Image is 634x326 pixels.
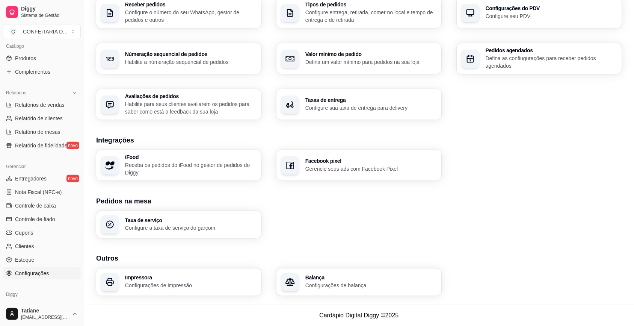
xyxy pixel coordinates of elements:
a: Planos [3,300,81,312]
div: Diggy [3,288,81,300]
span: Tatiane [21,308,69,314]
a: Controle de fiado [3,213,81,225]
span: Relatório de fidelidade [15,142,67,149]
a: Estoque [3,254,81,266]
h3: Balança [305,275,437,281]
p: Configure a taxa de serviço do garçom [125,224,257,232]
a: Relatórios de vendas [3,99,81,111]
a: Configurações [3,267,81,279]
h3: Facebook pixel [305,158,437,164]
a: Nota Fiscal (NFC-e) [3,186,81,198]
span: Relatórios [6,90,26,96]
span: Complementos [15,68,50,76]
h3: Taxa de serviço [125,218,257,223]
span: Relatórios de vendas [15,101,65,109]
p: Habilite para seus clientes avaliarem os pedidos para saber como está o feedback da sua loja [125,100,257,115]
span: Controle de caixa [15,202,56,209]
span: Produtos [15,55,36,62]
h3: Integrações [96,135,622,146]
button: Númeração sequencial de pedidosHabilite a númeração sequencial de pedidos [96,43,261,74]
h3: Receber pedidos [125,2,257,7]
button: Taxas de entregaConfigure sua taxa de entrega para delivery [276,89,442,120]
a: Relatório de fidelidadenovo [3,139,81,152]
p: Configurações de impressão [125,282,257,290]
span: Cupons [15,229,33,237]
button: Select a team [3,24,81,39]
div: Catálogo [3,40,81,52]
div: Gerenciar [3,161,81,173]
a: Cupons [3,227,81,239]
p: Configure seu PDV [486,12,617,20]
button: ImpressoraConfigurações de impressão [96,268,261,296]
span: Relatório de clientes [15,115,63,122]
h3: Tipos de pedidos [305,2,437,7]
p: Configurações de balança [305,282,437,290]
h3: Númeração sequencial de pedidos [125,52,257,57]
span: Configurações [15,270,49,277]
span: C [9,28,17,35]
a: Complementos [3,66,81,78]
span: Clientes [15,243,34,250]
h3: Outros [96,253,622,264]
h3: Valor mínimo de pedido [305,52,437,57]
h3: Pedidos agendados [486,48,617,53]
button: Taxa de serviçoConfigure a taxa de serviço do garçom [96,211,261,238]
button: Facebook pixelGerencie seus ads com Facebook Pixel [276,150,442,181]
h3: Configurações do PDV [486,6,617,11]
h3: Pedidos na mesa [96,196,622,206]
a: Relatório de clientes [3,112,81,124]
h3: Avaliações de pedidos [125,94,257,99]
a: DiggySistema de Gestão [3,3,81,21]
h3: Taxas de entrega [305,97,437,103]
span: Sistema de Gestão [21,12,78,18]
div: CONFEITARIA D ... [23,28,67,35]
span: Entregadores [15,175,47,182]
a: Produtos [3,52,81,64]
p: Habilite a númeração sequencial de pedidos [125,58,257,66]
h3: iFood [125,155,257,160]
span: Relatório de mesas [15,128,60,136]
span: [EMAIL_ADDRESS][DOMAIN_NAME] [21,314,69,320]
button: Avaliações de pedidosHabilite para seus clientes avaliarem os pedidos para saber como está o feed... [96,89,261,120]
h3: Impressora [125,275,257,281]
a: Entregadoresnovo [3,173,81,185]
a: Controle de caixa [3,200,81,212]
button: Pedidos agendadosDefina as confiugurações para receber pedidos agendados [457,43,622,74]
button: Tatiane[EMAIL_ADDRESS][DOMAIN_NAME] [3,305,81,323]
button: Valor mínimo de pedidoDefina um valor mínimo para pedidos na sua loja [276,43,442,74]
p: Defina as confiugurações para receber pedidos agendados [486,55,617,70]
span: Estoque [15,256,34,264]
p: Configure sua taxa de entrega para delivery [305,104,437,112]
button: iFoodReceba os pedidos do iFood no gestor de pedidos do Diggy [96,150,261,181]
p: Gerencie seus ads com Facebook Pixel [305,165,437,173]
span: Nota Fiscal (NFC-e) [15,188,62,196]
span: Controle de fiado [15,215,55,223]
p: Configure entrega, retirada, comer no local e tempo de entrega e de retirada [305,9,437,24]
a: Clientes [3,240,81,252]
span: Diggy [21,6,78,12]
p: Receba os pedidos do iFood no gestor de pedidos do Diggy [125,161,257,176]
p: Defina um valor mínimo para pedidos na sua loja [305,58,437,66]
button: BalançaConfigurações de balança [276,268,442,296]
a: Relatório de mesas [3,126,81,138]
p: Configure o número do seu WhatsApp, gestor de pedidos e outros [125,9,257,24]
